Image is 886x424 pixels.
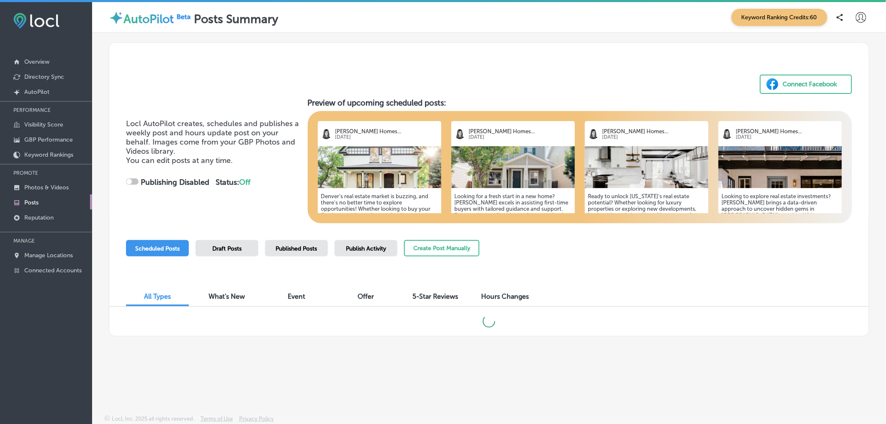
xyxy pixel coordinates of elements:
p: GBP Performance [24,136,73,143]
h5: Looking for a fresh start in a new home? [PERSON_NAME] excels in assisting first-time buyers with... [455,193,572,256]
h5: Looking to explore real estate investments? [PERSON_NAME] brings a data-driven approach to uncove... [722,193,839,262]
p: [PERSON_NAME] Homes... [469,128,572,134]
img: logo [588,129,599,139]
img: 1754426382fcf0c1ff-26b4-4577-bed3-101f709488b0_Social_Post_-_435_S_Ogden_St_-_1_4.jpg [318,146,441,188]
p: Directory Sync [24,73,64,80]
p: Connected Accounts [24,267,82,274]
p: Visibility Score [24,121,63,128]
p: Posts [24,199,39,206]
img: 175442640591809f02-ebbd-445e-a52b-717ae1e2c8a5_humbolt2.jpg [719,146,842,188]
p: [PERSON_NAME] Homes... [335,128,438,134]
span: Keyword Ranking Credits: 60 [731,9,827,26]
img: logo [455,129,465,139]
img: autopilot-icon [109,10,124,25]
p: [PERSON_NAME] Homes... [602,128,705,134]
h5: Ready to unlock [US_STATE]'s real estate potential? Whether looking for luxury properties or expl... [588,193,705,262]
span: Draft Posts [212,245,242,252]
p: Keyword Rankings [24,151,73,158]
p: [DATE] [335,134,438,140]
div: Connect Facebook [783,78,837,90]
p: [DATE] [736,134,839,140]
label: AutoPilot [124,12,174,26]
strong: Publishing Disabled [141,178,209,187]
span: What's New [209,292,245,300]
span: Scheduled Posts [135,245,180,252]
p: [DATE] [602,134,705,140]
span: All Types [144,292,171,300]
button: Create Post Manually [404,240,479,256]
strong: Status: [216,178,250,187]
p: Photos & Videos [24,184,69,191]
p: AutoPilot [24,88,49,96]
img: fda3e92497d09a02dc62c9cd864e3231.png [13,13,59,28]
p: [PERSON_NAME] Homes... [736,128,839,134]
img: logo [722,129,732,139]
p: Overview [24,58,49,65]
p: Manage Locations [24,252,73,259]
span: 5-Star Reviews [413,292,458,300]
img: 17544263954dbe7f85-9a29-494b-b15b-832895dcc775_kyliefitts_4488sindependencect_01_1.jpg [451,146,575,188]
p: Locl, Inc. 2025 all rights reserved. [112,416,194,422]
span: Locl AutoPilot creates, schedules and publishes a weekly post and hours update post on your behal... [126,119,299,156]
img: Beta [174,12,194,21]
p: Reputation [24,214,54,221]
span: Offer [358,292,374,300]
span: Off [239,178,250,187]
span: Event [288,292,305,300]
label: Posts Summary [194,12,278,26]
span: Published Posts [276,245,317,252]
img: logo [321,129,332,139]
p: [DATE] [469,134,572,140]
span: You can edit posts at any time. [126,156,233,165]
span: Publish Activity [346,245,386,252]
h5: Denver's real estate market is buzzing, and there's no better time to explore opportunities! Whet... [321,193,438,262]
h3: Preview of upcoming scheduled posts: [308,98,853,108]
button: Connect Facebook [760,75,852,94]
img: 175442639692956a79-f290-4b1b-9edd-f3accc3ffb56_kyliefitts_2203grapest_22_1.jpg [585,146,708,188]
span: Hours Changes [481,292,529,300]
